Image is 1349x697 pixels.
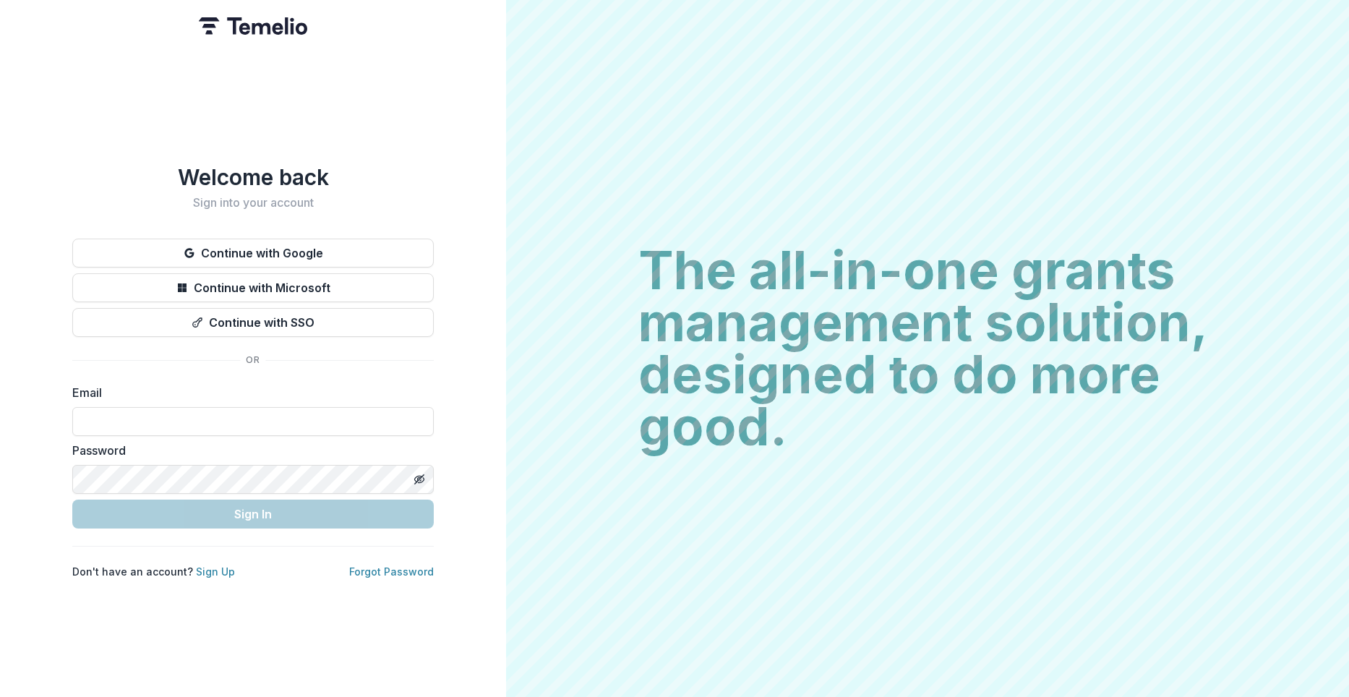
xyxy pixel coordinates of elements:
[349,565,434,578] a: Forgot Password
[72,500,434,529] button: Sign In
[408,468,431,491] button: Toggle password visibility
[196,565,235,578] a: Sign Up
[72,196,434,210] h2: Sign into your account
[72,384,425,401] label: Email
[72,308,434,337] button: Continue with SSO
[72,164,434,190] h1: Welcome back
[199,17,307,35] img: Temelio
[72,442,425,459] label: Password
[72,564,235,579] p: Don't have an account?
[72,239,434,268] button: Continue with Google
[72,273,434,302] button: Continue with Microsoft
